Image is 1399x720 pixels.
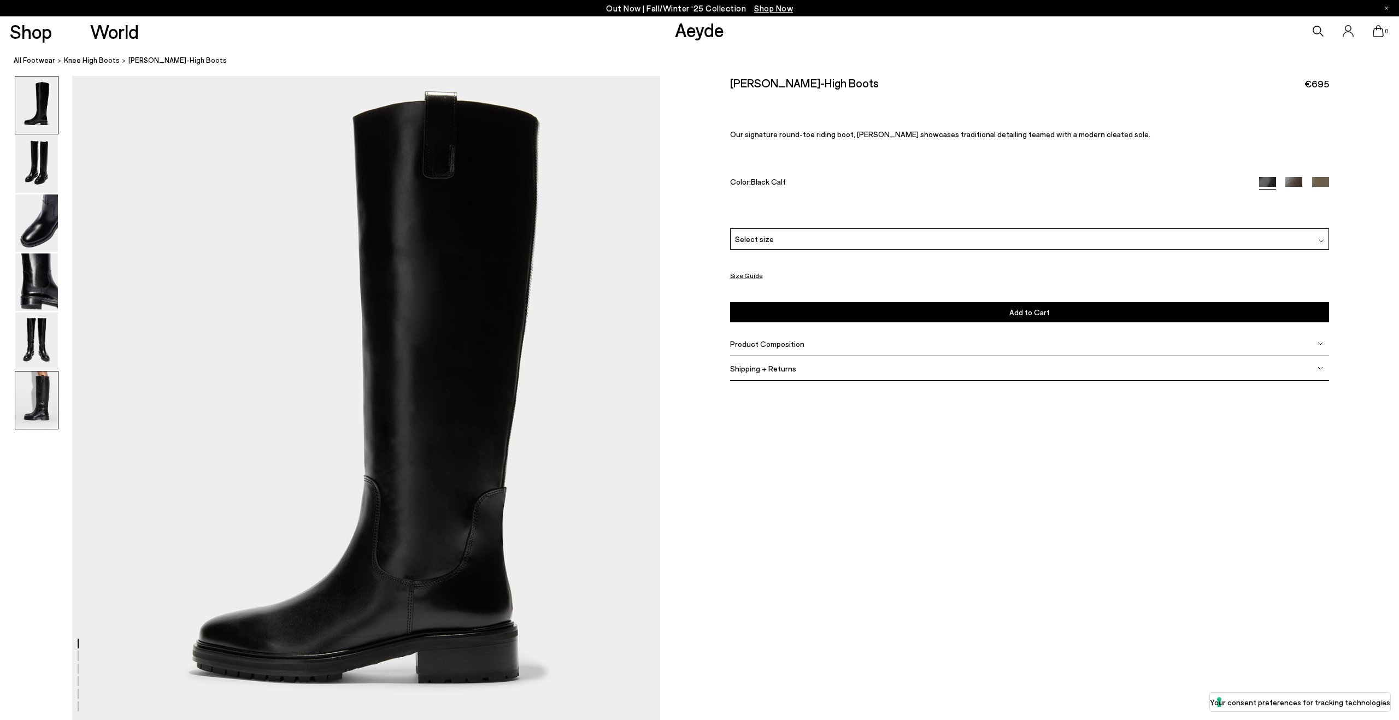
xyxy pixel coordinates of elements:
[1373,25,1384,37] a: 0
[14,55,55,66] a: All Footwear
[754,3,793,13] span: Navigate to /collections/new-in
[15,312,58,370] img: Henry Knee-High Boots - Image 5
[64,55,120,66] a: knee high boots
[1318,341,1323,346] img: svg%3E
[15,194,58,252] img: Henry Knee-High Boots - Image 3
[15,371,58,429] img: Henry Knee-High Boots - Image 6
[730,269,763,282] button: Size Guide
[1210,693,1390,711] button: Your consent preferences for tracking technologies
[15,135,58,193] img: Henry Knee-High Boots - Image 2
[730,177,1240,190] div: Color:
[15,76,58,134] img: Henry Knee-High Boots - Image 1
[1318,365,1323,371] img: svg%3E
[90,22,139,41] a: World
[1304,77,1329,91] span: €695
[1384,28,1389,34] span: 0
[1009,308,1050,317] span: Add to Cart
[64,56,120,64] span: knee high boots
[10,22,52,41] a: Shop
[730,76,879,90] h2: [PERSON_NAME]-High Boots
[730,129,1329,139] p: Our signature round-toe riding boot, [PERSON_NAME] showcases traditional detailing teamed with a ...
[730,339,804,349] span: Product Composition
[751,177,786,186] span: Black Calf
[730,364,796,373] span: Shipping + Returns
[735,233,774,245] span: Select size
[128,55,227,66] span: [PERSON_NAME]-High Boots
[730,302,1329,322] button: Add to Cart
[15,253,58,311] img: Henry Knee-High Boots - Image 4
[606,2,793,15] p: Out Now | Fall/Winter ‘25 Collection
[1210,697,1390,708] label: Your consent preferences for tracking technologies
[1319,238,1324,244] img: svg%3E
[675,18,724,41] a: Aeyde
[14,46,1399,76] nav: breadcrumb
